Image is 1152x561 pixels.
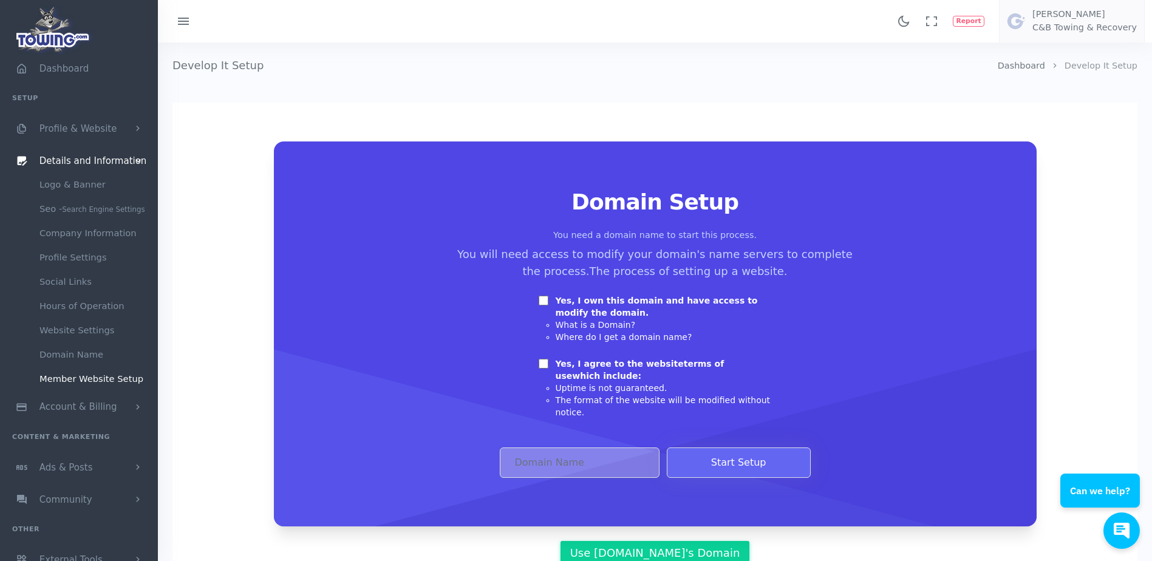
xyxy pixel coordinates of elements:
[30,342,158,367] a: Domain Name
[556,359,724,381] a: terms of use
[556,319,772,331] li: What is a Domain?
[556,358,772,382] label: Yes, I agree to the website which include:
[556,382,772,394] li: Uptime is not guaranteed.
[30,245,158,270] a: Profile Settings
[556,394,772,418] li: The format of the website will be modified without notice.
[556,294,772,319] label: Yes, I own this domain and have access to modify the domain.
[30,294,158,318] a: Hours of Operation
[1032,10,1137,19] h5: [PERSON_NAME]
[39,63,89,74] span: Dashboard
[953,16,984,27] button: Report
[30,221,158,245] a: Company Information
[556,331,772,343] li: Where do I get a domain name?
[1045,59,1137,73] li: Develop It Setup
[30,367,158,391] a: Member Website Setup
[30,318,158,342] a: Website Settings
[39,123,117,134] span: Profile & Website
[303,190,1007,214] h2: Domain Setup
[451,246,859,280] p: You will need access to modify your domain's name servers to complete the process.
[667,447,811,478] button: Start Setup
[1007,12,1026,31] img: user-image
[39,402,117,413] span: Account & Billing
[12,4,94,55] img: logo
[62,205,145,214] small: Search Engine Settings
[30,197,158,221] a: Seo -Search Engine Settings
[39,462,93,473] span: Ads & Posts
[1051,440,1152,561] iframe: Conversations
[39,494,92,505] span: Community
[39,155,147,166] span: Details and Information
[1032,23,1137,33] h6: C&B Towing & Recovery
[590,265,788,277] a: The process of setting up a website.
[998,61,1045,70] a: Dashboard
[172,42,998,88] h4: Develop It Setup
[30,270,158,294] a: Social Links
[303,229,1007,242] p: You need a domain name to start this process.
[30,172,158,197] a: Logo & Banner
[500,447,660,478] input: Domain Name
